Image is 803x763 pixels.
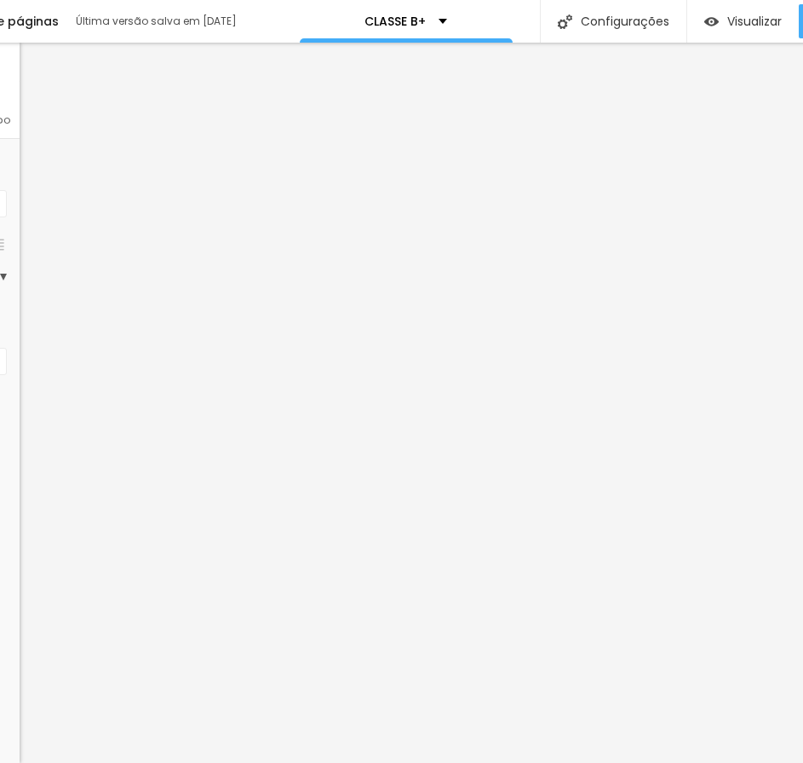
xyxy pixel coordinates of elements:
[687,4,799,38] button: Visualizar
[704,14,719,29] img: view-1.svg
[558,14,572,29] img: Icone
[727,14,782,28] span: Visualizar
[76,16,272,26] div: Última versão salva em [DATE]
[364,15,426,27] p: CLASSE B+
